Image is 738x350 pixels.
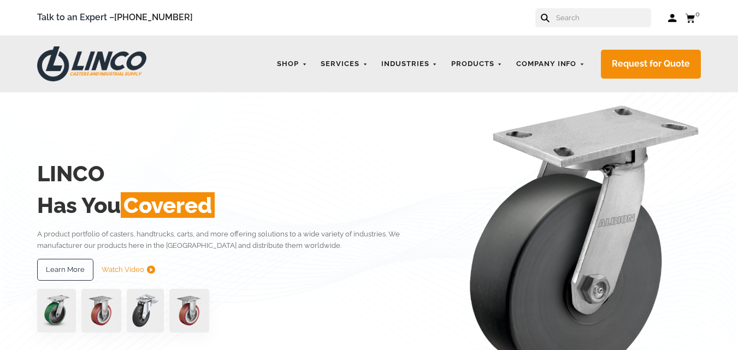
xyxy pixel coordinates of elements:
a: Products [446,54,508,75]
a: [PHONE_NUMBER] [114,12,193,22]
a: Watch Video [102,259,155,281]
img: capture-59611-removebg-preview-1.png [81,289,121,333]
h2: Has You [37,189,434,221]
a: Learn More [37,259,93,281]
a: Industries [376,54,443,75]
span: Talk to an Expert – [37,10,193,25]
a: 0 [685,11,701,25]
a: Company Info [511,54,591,75]
img: pn3orx8a-94725-1-1-.png [37,289,76,333]
a: Shop [271,54,312,75]
h2: LINCO [37,158,434,189]
input: Search [555,8,651,27]
img: LINCO CASTERS & INDUSTRIAL SUPPLY [37,46,146,81]
a: Request for Quote [601,50,701,79]
span: 0 [695,10,700,18]
img: lvwpp200rst849959jpg-30522-removebg-preview-1.png [127,289,164,333]
img: capture-59611-removebg-preview-1.png [169,289,209,333]
span: Covered [121,192,215,218]
img: subtract.png [147,265,155,274]
p: A product portfolio of casters, handtrucks, carts, and more offering solutions to a wide variety ... [37,228,434,252]
a: Services [315,54,373,75]
a: Log in [668,13,677,23]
